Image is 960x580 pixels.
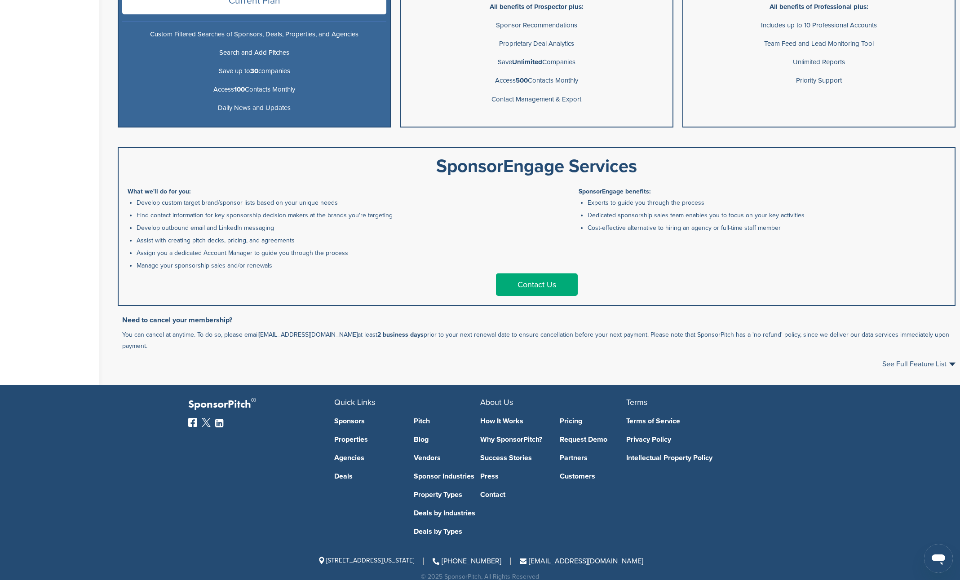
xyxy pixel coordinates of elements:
[588,198,946,207] li: Experts to guide you through the process
[334,473,401,480] a: Deals
[122,102,386,114] p: Daily News and Updates
[334,454,401,461] a: Agencies
[480,454,547,461] a: Success Stories
[414,436,480,443] a: Blog
[137,198,534,207] li: Develop custom target brand/sponsor lists based on your unique needs
[480,436,547,443] a: Why SponsorPitch?
[137,211,534,220] li: Find contact information for key sponsorship decision makers at the brands you're targeting
[560,436,626,443] a: Request Demo
[687,57,951,68] p: Unlimited Reports
[924,544,953,573] iframe: Button to launch messaging window
[687,75,951,86] p: Priority Support
[404,20,668,31] p: Sponsor Recommendations
[626,436,759,443] a: Privacy Policy
[480,491,547,498] a: Contact
[770,3,868,11] b: All benefits of Professional plus:
[377,331,424,338] b: 2 business days
[250,67,258,75] b: 30
[414,491,480,498] a: Property Types
[414,454,480,461] a: Vendors
[334,436,401,443] a: Properties
[560,417,626,425] a: Pricing
[414,473,480,480] a: Sponsor Industries
[512,58,542,66] b: Unlimited
[626,397,647,407] span: Terms
[480,397,513,407] span: About Us
[520,557,643,566] a: [EMAIL_ADDRESS][DOMAIN_NAME]
[122,47,386,58] p: Search and Add Pitches
[496,273,578,296] a: Contact Us
[516,76,528,84] b: 500
[414,510,480,517] a: Deals by Industries
[687,38,951,49] p: Team Feed and Lead Monitoring Tool
[137,223,534,233] li: Develop outbound email and LinkedIn messaging
[404,38,668,49] p: Proprietary Deal Analytics
[480,417,547,425] a: How It Works
[626,417,759,425] a: Terms of Service
[480,473,547,480] a: Press
[122,29,386,40] p: Custom Filtered Searches of Sponsors, Deals, Properties, and Agencies
[188,418,197,427] img: Facebook
[202,418,211,427] img: Twitter
[334,397,375,407] span: Quick Links
[588,211,946,220] li: Dedicated sponsorship sales team enables you to focus on your key activities
[128,188,191,195] b: What we'll do for you:
[128,157,946,175] div: SponsorEngage Services
[251,395,256,406] span: ®
[404,57,668,68] p: Save Companies
[404,94,668,105] p: Contact Management & Export
[404,75,668,86] p: Access Contacts Monthly
[882,360,956,368] a: See Full Feature List
[122,84,386,95] p: Access Contacts Monthly
[433,557,501,566] a: [PHONE_NUMBER]
[122,66,386,77] p: Save up to companies
[122,329,956,352] p: You can cancel at anytime. To do so, please email at least prior to your next renewal date to ens...
[188,398,334,411] p: SponsorPitch
[560,454,626,461] a: Partners
[687,20,951,31] p: Includes up to 10 Professional Accounts
[560,473,626,480] a: Customers
[137,248,534,258] li: Assign you a dedicated Account Manager to guide you through the process
[588,223,946,233] li: Cost-effective alternative to hiring an agency or full-time staff member
[334,417,401,425] a: Sponsors
[414,528,480,535] a: Deals by Types
[626,454,759,461] a: Intellectual Property Policy
[317,557,414,564] span: [STREET_ADDRESS][US_STATE]
[234,85,245,93] b: 100
[122,315,956,325] h3: Need to cancel your membership?
[490,3,584,11] b: All benefits of Prospector plus:
[188,574,772,580] div: © 2025 SponsorPitch, All Rights Reserved
[137,261,534,270] li: Manage your sponsorship sales and/or renewals
[259,331,358,338] a: [EMAIL_ADDRESS][DOMAIN_NAME]
[579,188,651,195] b: SponsorEngage benefits:
[137,236,534,245] li: Assist with creating pitch decks, pricing, and agreements
[414,417,480,425] a: Pitch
